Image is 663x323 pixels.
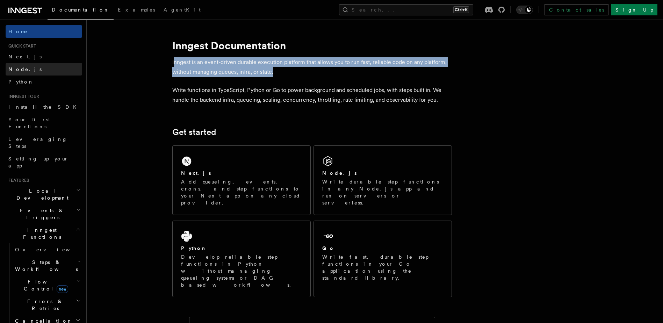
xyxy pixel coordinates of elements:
[6,204,82,224] button: Events & Triggers
[6,50,82,63] a: Next.js
[12,295,82,315] button: Errors & Retries
[314,221,452,297] a: GoWrite fast, durable step functions in your Go application using the standard library.
[172,39,452,52] h1: Inngest Documentation
[339,4,473,15] button: Search...Ctrl+K
[6,227,75,241] span: Inngest Functions
[181,245,207,252] h2: Python
[8,28,28,35] span: Home
[6,113,82,133] a: Your first Functions
[8,104,81,110] span: Install the SDK
[322,178,443,206] p: Write durable step functions in any Node.js app and run on servers or serverless.
[322,170,357,177] h2: Node.js
[6,63,82,76] a: Node.js
[12,298,76,312] span: Errors & Retries
[516,6,533,14] button: Toggle dark mode
[8,79,34,85] span: Python
[6,224,82,243] button: Inngest Functions
[6,133,82,152] a: Leveraging Steps
[181,170,211,177] h2: Next.js
[114,2,159,19] a: Examples
[57,285,68,293] span: new
[12,259,78,273] span: Steps & Workflows
[12,256,82,275] button: Steps & Workflows
[8,66,42,72] span: Node.js
[48,2,114,20] a: Documentation
[164,7,201,13] span: AgentKit
[453,6,469,13] kbd: Ctrl+K
[181,178,302,206] p: Add queueing, events, crons, and step functions to your Next app on any cloud provider.
[6,185,82,204] button: Local Development
[6,25,82,38] a: Home
[159,2,205,19] a: AgentKit
[8,54,42,59] span: Next.js
[611,4,657,15] a: Sign Up
[6,152,82,172] a: Setting up your app
[15,247,87,252] span: Overview
[52,7,109,13] span: Documentation
[172,85,452,105] p: Write functions in TypeScript, Python or Go to power background and scheduled jobs, with steps bu...
[172,221,311,297] a: PythonDevelop reliable step functions in Python without managing queueing systems or DAG based wo...
[12,243,82,256] a: Overview
[6,178,29,183] span: Features
[6,187,76,201] span: Local Development
[8,117,50,129] span: Your first Functions
[12,275,82,295] button: Flow Controlnew
[8,156,69,168] span: Setting up your app
[6,207,76,221] span: Events & Triggers
[6,94,39,99] span: Inngest tour
[172,127,216,137] a: Get started
[6,101,82,113] a: Install the SDK
[322,245,335,252] h2: Go
[545,4,608,15] a: Contact sales
[6,43,36,49] span: Quick start
[314,145,452,215] a: Node.jsWrite durable step functions in any Node.js app and run on servers or serverless.
[6,76,82,88] a: Python
[172,145,311,215] a: Next.jsAdd queueing, events, crons, and step functions to your Next app on any cloud provider.
[181,253,302,288] p: Develop reliable step functions in Python without managing queueing systems or DAG based workflows.
[118,7,155,13] span: Examples
[8,136,67,149] span: Leveraging Steps
[172,57,452,77] p: Inngest is an event-driven durable execution platform that allows you to run fast, reliable code ...
[12,278,77,292] span: Flow Control
[322,253,443,281] p: Write fast, durable step functions in your Go application using the standard library.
